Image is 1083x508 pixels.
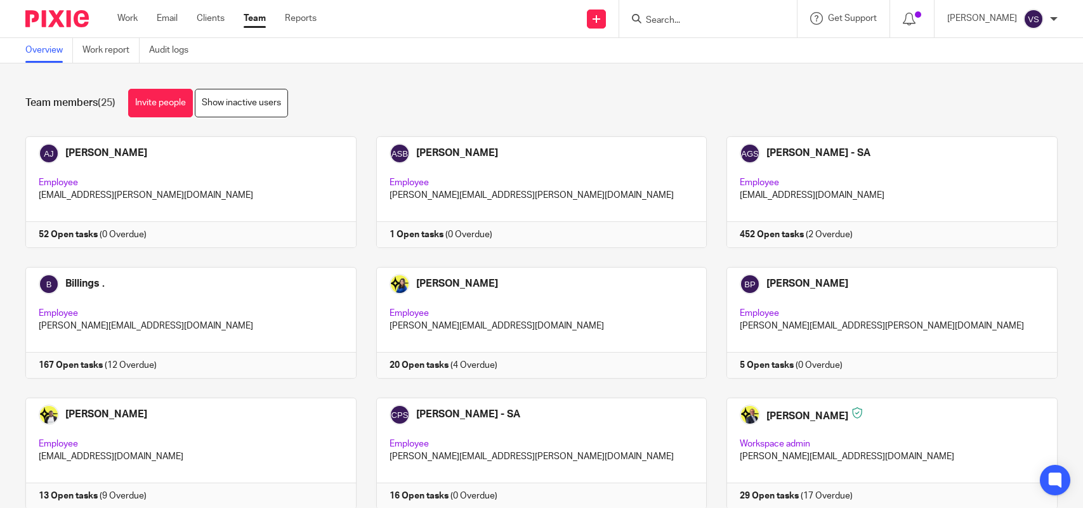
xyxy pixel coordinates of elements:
a: Email [157,12,178,25]
span: (25) [98,98,115,108]
h1: Team members [25,96,115,110]
a: Work report [82,38,140,63]
a: Reports [285,12,317,25]
img: Pixie [25,10,89,27]
span: Get Support [828,14,877,23]
a: Clients [197,12,225,25]
a: Audit logs [149,38,198,63]
a: Invite people [128,89,193,117]
p: [PERSON_NAME] [947,12,1017,25]
a: Team [244,12,266,25]
a: Work [117,12,138,25]
a: Overview [25,38,73,63]
input: Search [645,15,759,27]
img: svg%3E [1023,9,1044,29]
a: Show inactive users [195,89,288,117]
